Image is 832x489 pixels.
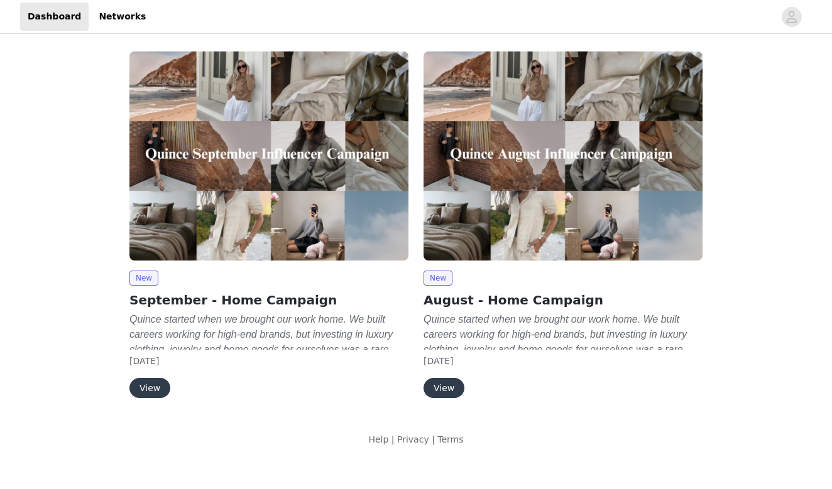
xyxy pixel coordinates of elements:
[424,384,464,393] a: View
[20,3,89,31] a: Dashboard
[129,314,397,400] em: Quince started when we brought our work home. We built careers working for high-end brands, but i...
[424,378,464,398] button: View
[129,356,159,366] span: [DATE]
[437,434,463,444] a: Terms
[368,434,388,444] a: Help
[424,51,703,261] img: Quince
[129,384,170,393] a: View
[424,291,703,309] h2: August - Home Campaign
[91,3,153,31] a: Networks
[129,271,158,286] span: New
[424,314,691,400] em: Quince started when we brought our work home. We built careers working for high-end brands, but i...
[785,7,797,27] div: avatar
[424,356,453,366] span: [DATE]
[432,434,435,444] span: |
[397,434,429,444] a: Privacy
[391,434,395,444] span: |
[129,378,170,398] button: View
[129,291,408,309] h2: September - Home Campaign
[129,51,408,261] img: Quince
[424,271,452,286] span: New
